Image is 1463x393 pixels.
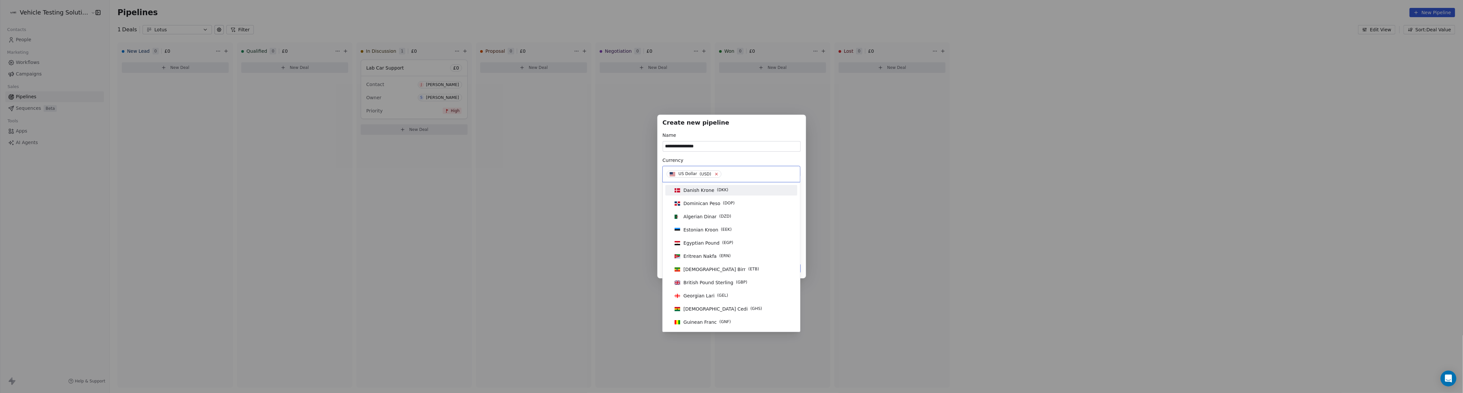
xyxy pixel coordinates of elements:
span: ( ETB ) [748,266,759,273]
span: ( DOP ) [723,200,735,207]
span: ( GEL ) [717,292,728,299]
span: Eritrean Nakfa [683,253,717,259]
span: Dominican Peso [683,200,720,207]
span: Danish Krone [683,187,714,194]
span: [DEMOGRAPHIC_DATA] Cedi [683,306,748,312]
span: Estonian Kroon [683,227,718,233]
span: ( DKK ) [717,187,728,194]
span: British Pound Sterling [683,279,733,286]
span: Algerian Dinar [683,213,716,220]
span: ( GBP ) [736,279,747,286]
span: ( GNF ) [719,319,731,325]
span: ( DZD ) [719,213,731,220]
span: Guinean Franc [683,319,717,325]
span: ( GHS ) [750,306,762,312]
span: ( USD ) [700,171,711,177]
span: [DEMOGRAPHIC_DATA] Birr [683,266,746,273]
span: ( ERN ) [719,253,731,259]
span: ( EGP ) [722,240,733,246]
span: Egyptian Pound [683,240,719,246]
span: Georgian Lari [683,292,715,299]
span: US Dollar [679,171,697,177]
span: ( EEK ) [721,227,732,233]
